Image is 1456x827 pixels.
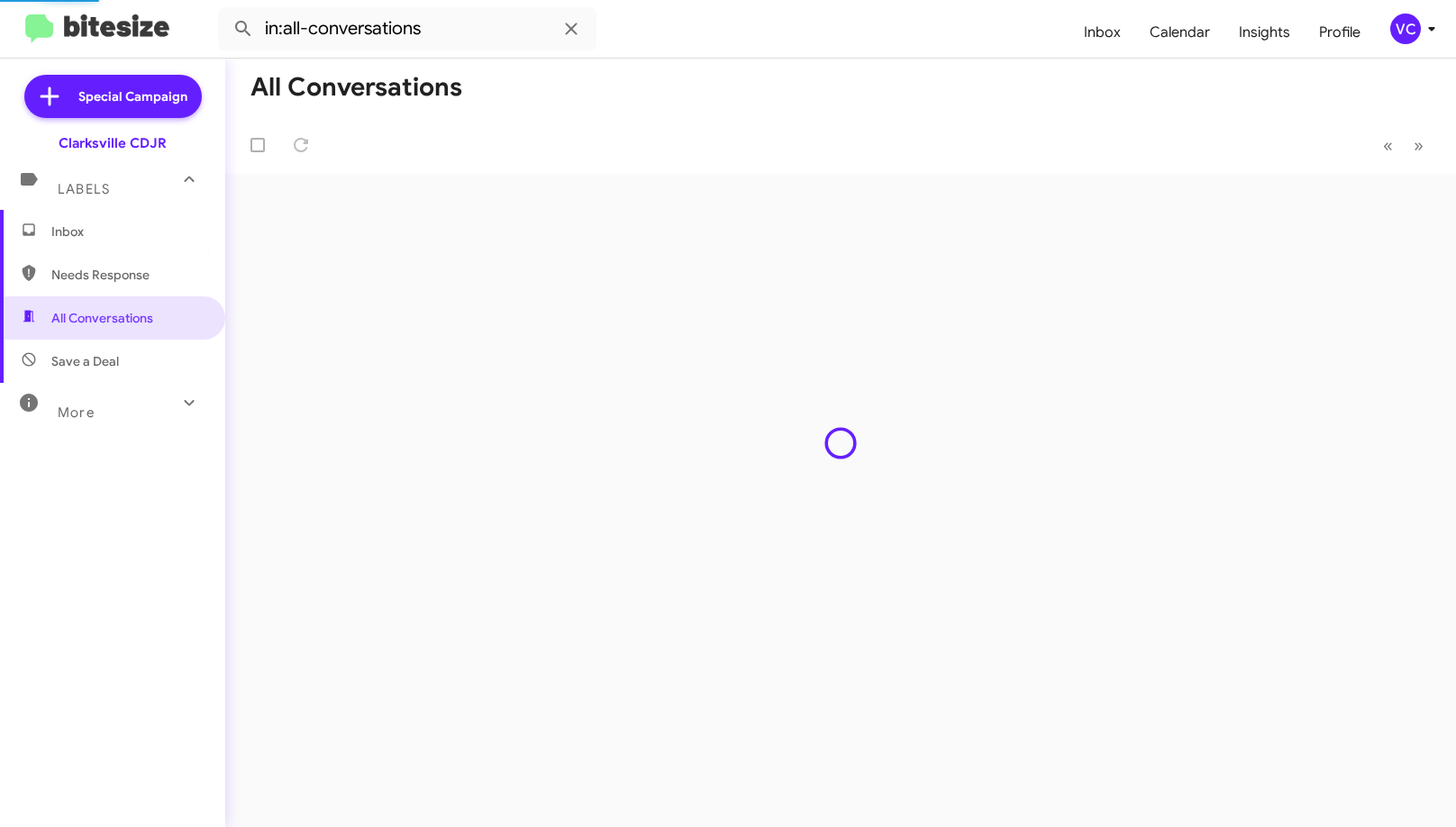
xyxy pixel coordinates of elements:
[78,87,187,105] span: Special Campaign
[1390,14,1421,44] div: VC
[1414,134,1424,157] span: »
[1403,127,1434,164] button: Next
[1373,127,1434,164] nav: Page navigation example
[51,352,119,370] span: Save a Deal
[1375,14,1436,44] button: VC
[24,75,202,118] a: Special Campaign
[1305,6,1375,59] a: Profile
[58,181,110,197] span: Labels
[51,266,205,284] span: Needs Response
[58,404,95,421] span: More
[250,73,462,102] h1: All Conversations
[1224,6,1305,59] a: Insights
[1069,6,1135,59] a: Inbox
[1372,127,1404,164] button: Previous
[51,309,153,327] span: All Conversations
[59,134,167,152] div: Clarksville CDJR
[218,7,596,50] input: Search
[51,223,205,241] span: Inbox
[1383,134,1393,157] span: «
[1135,6,1224,59] a: Calendar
